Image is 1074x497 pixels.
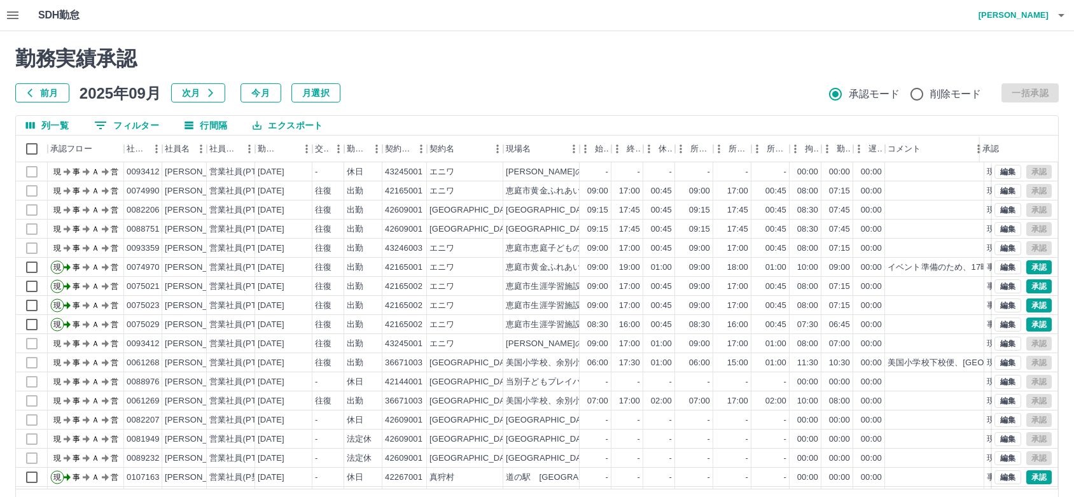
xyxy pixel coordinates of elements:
text: 営 [111,225,118,234]
div: [PERSON_NAME] [165,338,234,350]
div: 08:00 [797,242,818,255]
button: メニュー [192,139,211,158]
div: 0074970 [127,262,160,274]
div: [PERSON_NAME] [165,319,234,331]
text: 現 [53,186,61,195]
button: メニュー [329,139,348,158]
div: 0075021 [127,281,160,293]
button: 編集 [994,165,1021,179]
text: 事 [73,320,80,329]
div: 社員番号 [124,136,162,162]
div: 所定終業 [729,136,749,162]
div: 事務担当者承認待 [987,262,1054,274]
div: 07:15 [829,242,850,255]
div: 往復 [315,185,331,197]
div: 契約コード [382,136,427,162]
div: 09:00 [587,300,608,312]
div: 現場責任者承認待 [987,223,1054,235]
button: 承認 [1026,470,1052,484]
text: Ａ [92,282,99,291]
div: - [606,166,608,178]
div: 出勤 [347,319,363,331]
text: 事 [73,244,80,253]
div: 営業社員(PT契約) [209,262,276,274]
div: 営業社員(PT契約) [209,166,276,178]
button: フィルター表示 [84,116,169,135]
div: 07:45 [829,204,850,216]
button: 編集 [994,470,1021,484]
text: 営 [111,263,118,272]
button: エクスポート [242,116,333,135]
text: 事 [73,282,80,291]
text: 現 [53,167,61,176]
text: 現 [53,244,61,253]
div: 00:45 [651,204,672,216]
text: 現 [53,225,61,234]
div: 契約名 [427,136,503,162]
div: 所定休憩 [751,136,790,162]
div: 00:00 [861,204,882,216]
div: 勤務区分 [347,136,367,162]
div: 16:00 [727,319,748,331]
div: [GEOGRAPHIC_DATA] [429,204,517,216]
div: エニワ [429,319,454,331]
div: 終業 [611,136,643,162]
div: 現場名 [503,136,580,162]
div: 営業社員(PT契約) [209,242,276,255]
div: 07:15 [829,185,850,197]
div: 17:00 [619,185,640,197]
text: 営 [111,244,118,253]
text: 現 [53,301,61,310]
text: Ａ [92,186,99,195]
div: 00:00 [861,242,882,255]
div: 承認 [980,136,1046,162]
div: 勤務区分 [344,136,382,162]
div: - [746,166,748,178]
button: メニュー [240,139,259,158]
div: [PERSON_NAME] [165,300,234,312]
text: 営 [111,167,118,176]
button: 編集 [994,375,1021,389]
div: 拘束 [805,136,819,162]
div: 恵庭市生涯学習施設かしわのもり [506,281,631,293]
div: 09:00 [587,242,608,255]
div: 43246003 [385,242,422,255]
div: 08:30 [797,204,818,216]
div: 社員区分 [209,136,240,162]
div: 42165002 [385,319,422,331]
div: 遅刻等 [853,136,885,162]
div: 現場名 [506,136,531,162]
button: メニュー [412,139,431,158]
div: 社員名 [162,136,207,162]
div: 00:45 [765,242,786,255]
div: 09:00 [829,262,850,274]
div: 出勤 [347,204,363,216]
div: [PERSON_NAME] [165,185,234,197]
div: 営業社員(PT契約) [209,204,276,216]
div: 00:45 [651,242,672,255]
div: 終業 [627,136,641,162]
div: 19:00 [619,262,640,274]
button: 編集 [994,203,1021,217]
div: 現場責任者承認待 [987,204,1054,216]
div: 出勤 [347,223,363,235]
div: 08:30 [587,319,608,331]
div: [GEOGRAPHIC_DATA]３[GEOGRAPHIC_DATA] [506,223,690,235]
div: 所定開始 [690,136,711,162]
div: 往復 [315,262,331,274]
div: 承認フロー [48,136,124,162]
div: [GEOGRAPHIC_DATA] [429,223,517,235]
div: 往復 [315,223,331,235]
button: 編集 [994,337,1021,351]
div: 00:00 [861,262,882,274]
div: [DATE] [258,262,284,274]
div: 00:00 [861,319,882,331]
div: 00:45 [765,223,786,235]
button: メニュー [367,139,386,158]
div: 17:00 [619,300,640,312]
button: 編集 [994,241,1021,255]
div: 17:45 [619,204,640,216]
text: Ａ [92,167,99,176]
div: 17:00 [619,242,640,255]
text: 現 [53,263,61,272]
